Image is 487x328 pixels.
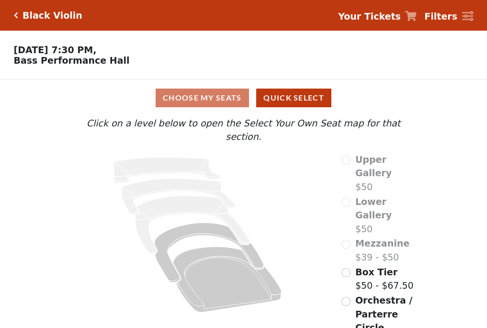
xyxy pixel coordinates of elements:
[355,154,392,179] span: Upper Gallery
[14,12,18,19] a: Click here to go back to filters
[256,89,331,107] button: Quick Select
[338,11,401,22] strong: Your Tickets
[338,10,417,23] a: Your Tickets
[424,11,457,22] strong: Filters
[122,179,236,215] path: Lower Gallery - Seats Available: 0
[355,196,392,221] span: Lower Gallery
[424,10,473,23] a: Filters
[355,237,409,264] label: $39 - $50
[355,153,419,194] label: $50
[355,265,414,293] label: $50 - $67.50
[23,10,82,21] h5: Black Violin
[355,238,409,249] span: Mezzanine
[355,267,397,277] span: Box Tier
[68,116,419,144] p: Click on a level below to open the Select Your Own Seat map for that section.
[173,247,282,312] path: Orchestra / Parterre Circle - Seats Available: 615
[114,158,221,183] path: Upper Gallery - Seats Available: 0
[355,195,419,236] label: $50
